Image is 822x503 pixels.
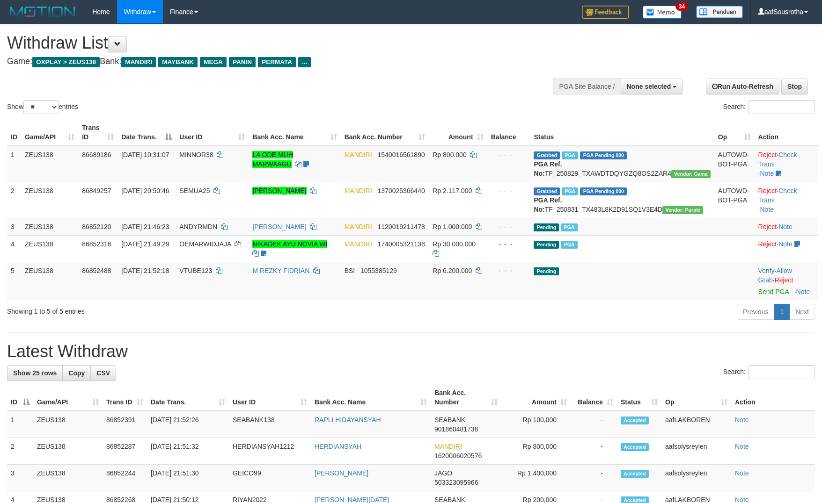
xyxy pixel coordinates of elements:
[360,267,397,274] span: Copy 1055385129 to clipboard
[433,267,472,274] span: Rp 6.200.000
[68,369,85,377] span: Copy
[7,365,63,381] a: Show 25 rows
[7,218,21,235] td: 3
[103,384,147,411] th: Trans ID: activate to sort column ascending
[179,187,210,194] span: SEMUA25
[434,469,452,477] span: JAGO
[21,146,78,182] td: ZEUS138
[200,57,227,67] span: MEGA
[315,443,361,450] a: HERDIANSYAH
[731,384,815,411] th: Action
[252,240,327,248] a: NIKADEK AYU NOVIA WI
[571,465,617,491] td: -
[758,151,797,168] a: Check Trans
[755,262,818,300] td: · ·
[501,438,571,465] td: Rp 800,000
[491,239,527,249] div: - - -
[737,304,774,320] a: Previous
[78,119,117,146] th: Trans ID: activate to sort column ascending
[21,262,78,300] td: ZEUS138
[696,6,743,18] img: panduan.png
[147,384,229,411] th: Date Trans.: activate to sort column ascending
[298,57,311,67] span: ...
[311,384,431,411] th: Bank Acc. Name: activate to sort column ascending
[33,411,103,438] td: ZEUS138
[345,151,372,158] span: MANDIRI
[96,369,110,377] span: CSV
[796,288,810,295] a: Note
[758,267,775,274] a: Verify
[755,119,818,146] th: Action
[7,235,21,262] td: 4
[571,411,617,438] td: -
[621,443,649,451] span: Accepted
[530,146,714,182] td: TF_250829_TXAWDTDQYGZQ8OS2ZAR4
[755,146,818,182] td: · ·
[758,267,792,284] span: ·
[534,196,562,213] b: PGA Ref. No:
[33,384,103,411] th: Game/API: activate to sort column ascending
[491,222,527,231] div: - - -
[561,241,577,249] span: Marked by aafmaleo
[627,83,671,90] span: None selected
[534,267,559,275] span: Pending
[117,119,176,146] th: Date Trans.: activate to sort column descending
[735,443,749,450] a: Note
[621,470,649,478] span: Accepted
[433,223,472,230] span: Rp 1.000.000
[501,465,571,491] td: Rp 1,400,000
[315,416,381,424] a: RAPLI HIDAYANSYAH
[534,223,559,231] span: Pending
[32,57,100,67] span: OXPLAY > ZEUS138
[377,187,425,194] span: Copy 1370025366440 to clipboard
[580,151,627,159] span: PGA Pending
[377,223,425,230] span: Copy 1120019211478 to clipboard
[755,182,818,218] td: · ·
[621,79,683,94] button: None selected
[675,2,688,11] span: 34
[758,267,792,284] a: Allow Grab
[571,384,617,411] th: Balance: activate to sort column ascending
[7,411,33,438] td: 1
[562,187,578,195] span: Marked by aafsreyleap
[252,151,293,168] a: LA ODE MUH MARWAAGU
[530,119,714,146] th: Status
[229,438,311,465] td: HERDIANSYAH1212
[121,267,169,274] span: [DATE] 21:52:18
[433,240,476,248] span: Rp 30.000.000
[21,218,78,235] td: ZEUS138
[82,151,111,158] span: 86689186
[377,240,425,248] span: Copy 1740005321138 to clipboard
[434,452,482,460] span: Copy 1620006020576 to clipboard
[258,57,296,67] span: PERMATA
[7,34,539,52] h1: Withdraw List
[621,417,649,424] span: Accepted
[534,241,559,249] span: Pending
[121,151,169,158] span: [DATE] 10:31:07
[706,79,779,94] a: Run Auto-Refresh
[580,187,627,195] span: PGA Pending
[33,438,103,465] td: ZEUS138
[501,411,571,438] td: Rp 100,000
[7,262,21,300] td: 5
[121,223,169,230] span: [DATE] 21:46:23
[714,182,755,218] td: AUTOWD-BOT-PGA
[252,267,309,274] a: M REZKY FIDRIAN
[345,223,372,230] span: MANDIRI
[7,303,336,316] div: Showing 1 to 5 of 5 entries
[487,119,530,146] th: Balance
[617,384,661,411] th: Status: activate to sort column ascending
[643,6,682,19] img: Button%20Memo.svg
[176,119,249,146] th: User ID: activate to sort column ascending
[103,465,147,491] td: 86852244
[13,369,57,377] span: Show 25 rows
[758,240,777,248] a: Reject
[749,100,815,114] input: Search:
[249,119,340,146] th: Bank Acc. Name: activate to sort column ascending
[377,151,425,158] span: Copy 1540016561890 to clipboard
[491,186,527,195] div: - - -
[661,465,731,491] td: aafsolysreylen
[82,267,111,274] span: 86852488
[662,206,703,214] span: Vendor URL: https://trx4.1velocity.biz
[7,146,21,182] td: 1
